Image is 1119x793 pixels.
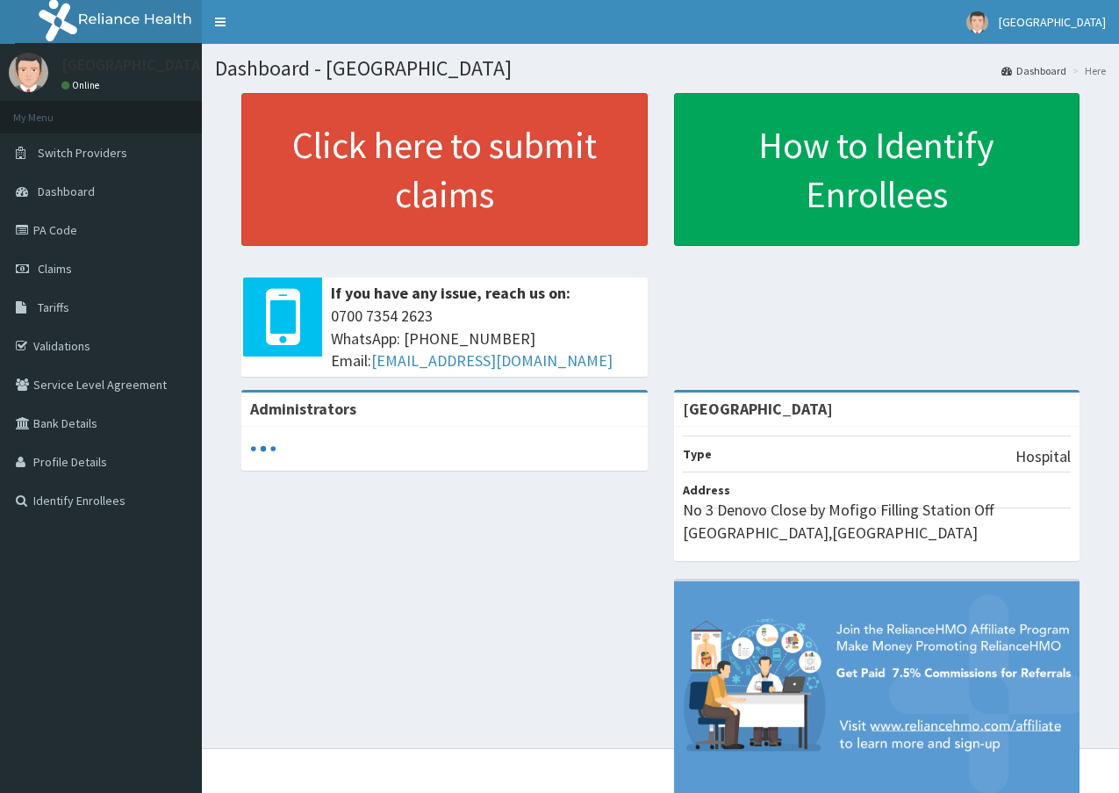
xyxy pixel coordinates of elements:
span: 0700 7354 2623 WhatsApp: [PHONE_NUMBER] Email: [331,305,639,372]
p: Hospital [1015,445,1071,468]
img: User Image [9,53,48,92]
b: Type [683,446,712,462]
a: How to Identify Enrollees [674,93,1080,246]
span: Dashboard [38,184,95,199]
b: Administrators [250,399,356,419]
span: [GEOGRAPHIC_DATA] [999,14,1106,30]
span: Switch Providers [38,145,127,161]
p: [GEOGRAPHIC_DATA] [61,57,206,73]
svg: audio-loading [250,436,276,462]
b: If you have any issue, reach us on: [331,283,570,303]
img: User Image [966,11,988,33]
a: Click here to submit claims [241,93,648,246]
a: Online [61,79,104,91]
p: No 3 Denovo Close by Mofigo Filling Station Off [GEOGRAPHIC_DATA],[GEOGRAPHIC_DATA] [683,499,1072,544]
a: [EMAIL_ADDRESS][DOMAIN_NAME] [371,350,613,371]
span: Tariffs [38,299,69,315]
span: Claims [38,261,72,277]
h1: Dashboard - [GEOGRAPHIC_DATA] [215,57,1106,80]
strong: [GEOGRAPHIC_DATA] [683,399,833,419]
a: Dashboard [1001,63,1066,78]
li: Here [1068,63,1106,78]
b: Address [683,482,730,498]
